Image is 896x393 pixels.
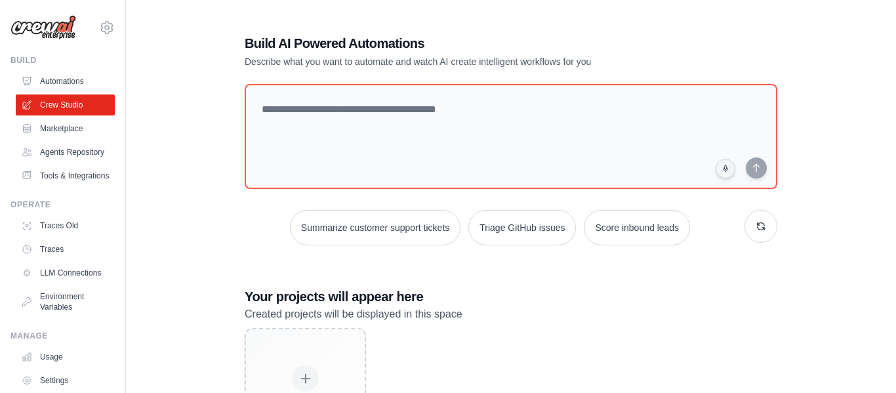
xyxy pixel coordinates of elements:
[16,286,115,318] a: Environment Variables
[16,165,115,186] a: Tools & Integrations
[16,370,115,391] a: Settings
[10,15,76,40] img: Logo
[10,55,115,66] div: Build
[245,34,685,52] h1: Build AI Powered Automations
[716,159,735,178] button: Click to speak your automation idea
[16,142,115,163] a: Agents Repository
[245,306,777,323] p: Created projects will be displayed in this space
[16,262,115,283] a: LLM Connections
[16,239,115,260] a: Traces
[290,210,460,245] button: Summarize customer support tickets
[16,94,115,115] a: Crew Studio
[16,118,115,139] a: Marketplace
[16,215,115,236] a: Traces Old
[10,331,115,341] div: Manage
[16,346,115,367] a: Usage
[245,287,777,306] h3: Your projects will appear here
[468,210,576,245] button: Triage GitHub issues
[584,210,690,245] button: Score inbound leads
[10,199,115,210] div: Operate
[744,210,777,243] button: Get new suggestions
[245,55,685,68] p: Describe what you want to automate and watch AI create intelligent workflows for you
[16,71,115,92] a: Automations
